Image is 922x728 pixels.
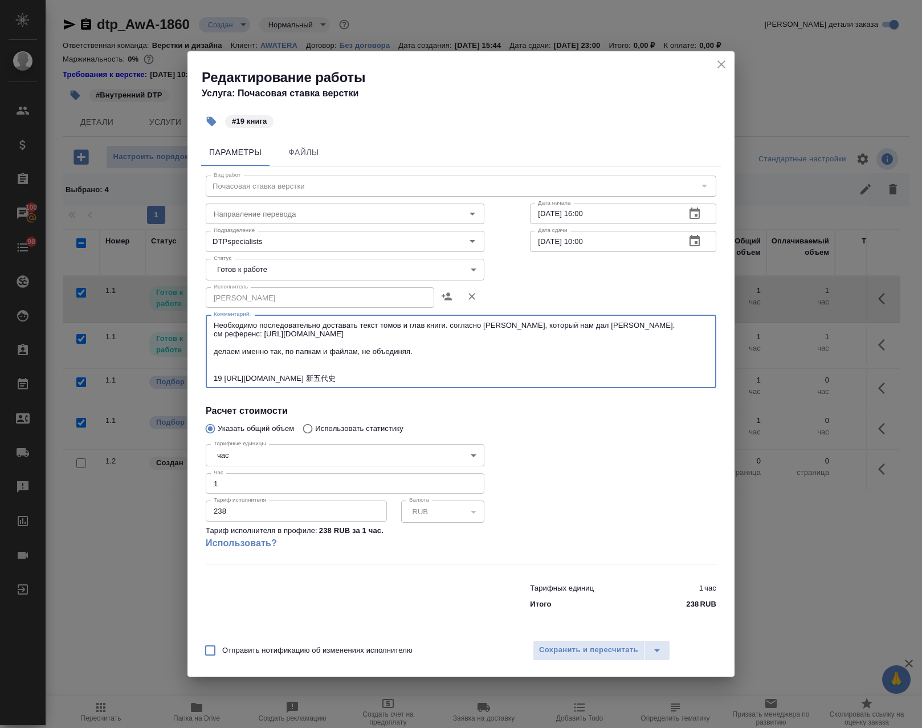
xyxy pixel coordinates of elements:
p: 238 [686,599,699,610]
span: Файлы [276,145,331,160]
span: Отправить нотификацию об изменениях исполнителю [222,645,413,656]
div: RUB [401,501,485,522]
p: Тариф исполнителя в профиле: [206,525,317,536]
div: split button [533,640,670,661]
button: RUB [409,507,431,516]
button: Open [464,233,480,249]
span: Сохранить и пересчитать [539,644,638,657]
button: Добавить тэг [199,109,224,134]
p: RUB [700,599,716,610]
p: Итого [530,599,551,610]
a: Использовать? [206,536,484,550]
p: #19 книга [232,116,267,127]
button: close [713,56,730,73]
button: Сохранить и пересчитать [533,640,644,661]
p: 238 RUB за 1 час . [319,525,384,536]
textarea: Необходимо последовательно доставать текст томов и глав книги. согласно [PERSON_NAME], который на... [214,321,708,383]
p: Тарифных единиц [530,583,594,594]
button: Open [464,206,480,222]
h4: Расчет стоимости [206,404,716,418]
div: Готов к работе [206,259,484,280]
button: Назначить [434,283,459,310]
button: Удалить [459,283,484,310]
h4: Услуга: Почасовая ставка верстки [202,87,735,100]
span: 19 книга [224,116,275,125]
button: Готов к работе [214,265,271,274]
button: час [214,450,232,460]
h2: Редактирование работы [202,68,735,87]
span: Параметры [208,145,263,160]
p: час [704,583,716,594]
p: 1 [699,583,703,594]
div: час [206,444,484,466]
